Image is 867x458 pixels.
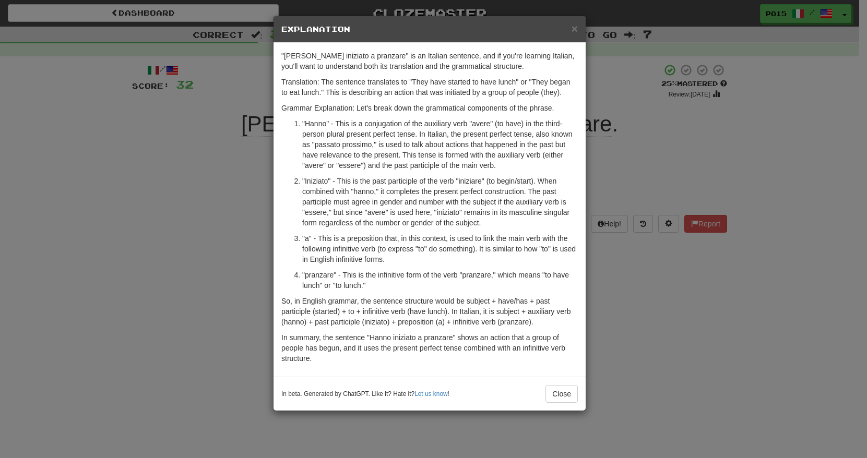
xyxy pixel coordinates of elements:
p: So, in English grammar, the sentence structure would be subject + have/has + past participle (sta... [281,296,578,327]
p: "Hanno" - This is a conjugation of the auxiliary verb "avere" (to have) in the third-person plura... [302,118,578,171]
button: Close [545,385,578,403]
p: Translation: The sentence translates to "They have started to have lunch" or "They began to eat l... [281,77,578,98]
span: × [572,22,578,34]
h5: Explanation [281,24,578,34]
small: In beta. Generated by ChatGPT. Like it? Hate it? ! [281,390,449,399]
p: "a" - This is a preposition that, in this context, is used to link the main verb with the followi... [302,233,578,264]
p: "Iniziato" - This is the past participle of the verb "iniziare" (to begin/start). When combined w... [302,176,578,228]
a: Let us know [414,390,447,397]
p: "pranzare" - This is the infinitive form of the verb "pranzare," which means "to have lunch" or "... [302,270,578,291]
p: Grammar Explanation: Let's break down the grammatical components of the phrase. [281,103,578,113]
button: Close [572,23,578,34]
p: In summary, the sentence "Hanno iniziato a pranzare" shows an action that a group of people has b... [281,332,578,364]
p: "[PERSON_NAME] iniziato a pranzare" is an Italian sentence, and if you're learning Italian, you'l... [281,51,578,71]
